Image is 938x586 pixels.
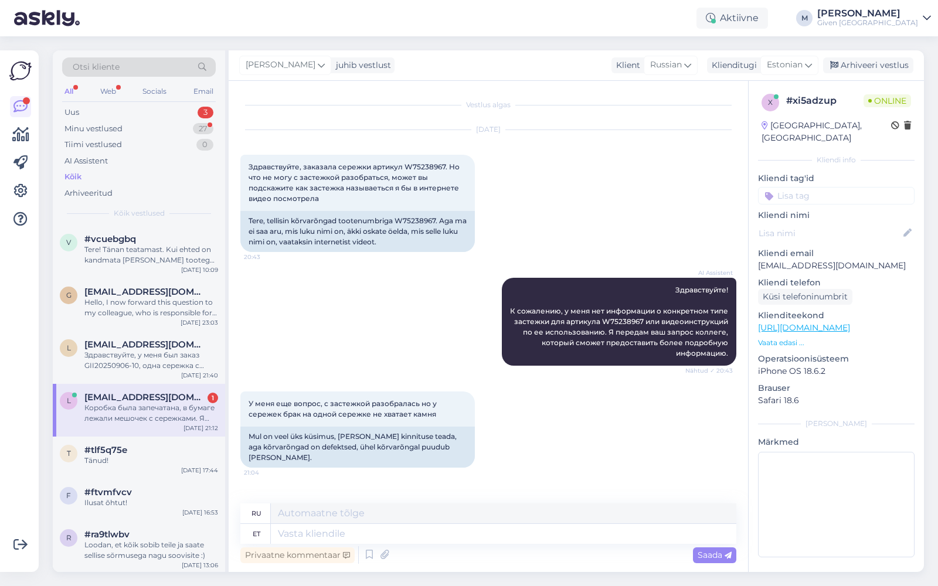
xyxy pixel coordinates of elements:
[252,503,261,523] div: ru
[246,59,315,71] span: [PERSON_NAME]
[786,94,864,108] div: # xi5adzup
[84,350,218,371] div: Здравствуйте, у меня был заказ GII20250906-10, одна сережка с браком у нее отсуствует камень и не...
[249,399,439,418] span: У меня еще вопрос, с застежкой разобралась но у сережек брак на одной сережке не хватает камня
[9,60,32,82] img: Askly Logo
[84,445,127,455] span: #tlf5q75e
[758,247,915,260] p: Kliendi email
[182,561,218,570] div: [DATE] 13:06
[698,550,732,560] span: Saada
[758,338,915,348] p: Vaata edasi ...
[73,61,120,73] span: Otsi kliente
[84,392,206,403] span: lera180692@gmail.com
[181,265,218,274] div: [DATE] 10:09
[758,277,915,289] p: Kliendi telefon
[84,529,130,540] span: #ra9tlwbv
[758,322,850,333] a: [URL][DOMAIN_NAME]
[650,59,682,71] span: Russian
[64,171,81,183] div: Kõik
[64,107,79,118] div: Uus
[253,524,260,544] div: et
[67,396,71,405] span: l
[758,209,915,222] p: Kliendi nimi
[240,211,475,252] div: Tere, tellisin kõrvarõngad tootenumbriga W75238967. Aga ma ei saa aru, mis luku nimi on, äkki osk...
[817,9,918,18] div: [PERSON_NAME]
[62,84,76,99] div: All
[84,455,218,466] div: Tänud!
[249,162,461,203] span: Здравствуйте, заказала сережки артикул W75238967. Но что не могу с застежкой разобраться, может в...
[331,59,391,71] div: juhib vestlust
[758,309,915,322] p: Klienditeekond
[823,57,913,73] div: Arhiveeri vestlus
[84,403,218,424] div: Коробка была запечатана, в бумаге лежали мешочек с сережками. Я заметила только когда померила. Ф...
[758,382,915,394] p: Brauser
[758,418,915,429] div: [PERSON_NAME]
[758,289,852,305] div: Küsi telefoninumbrit
[758,353,915,365] p: Operatsioonisüsteem
[84,287,206,297] span: g.matjuhhinaa@gmail.com
[767,59,803,71] span: Estonian
[510,285,730,357] span: Здравствуйте! К сожалению, у меня нет информации о конкретном типе застежки для артикула W7523896...
[66,491,71,500] span: f
[182,508,218,517] div: [DATE] 16:53
[84,234,136,244] span: #vcuebgbq
[84,540,218,561] div: Loodan, et kõik sobib teile ja saate sellise sõrmusega nagu soovisite :)
[758,172,915,185] p: Kliendi tag'id
[66,533,72,542] span: r
[181,466,218,475] div: [DATE] 17:44
[193,123,213,135] div: 27
[67,449,71,458] span: t
[84,487,132,498] span: #ftvmfvcv
[817,18,918,28] div: Given [GEOGRAPHIC_DATA]
[84,244,218,265] div: Tere! Tänan teatamast. Kui ehted on kandmata [PERSON_NAME] tootega on korras, siis saame teile ne...
[240,100,736,110] div: Vestlus algas
[114,208,165,219] span: Kõik vestlused
[240,427,475,468] div: Mul on veel üks küsimus, [PERSON_NAME] kinnituse teada, aga kõrvarõngad on defektsed, ühel kõrvar...
[183,424,218,432] div: [DATE] 21:12
[696,8,768,29] div: Aktiivne
[64,155,108,167] div: AI Assistent
[98,84,118,99] div: Web
[191,84,216,99] div: Email
[240,124,736,135] div: [DATE]
[244,468,288,477] span: 21:04
[64,139,122,151] div: Tiimi vestlused
[208,393,218,403] div: 1
[244,253,288,261] span: 20:43
[758,365,915,377] p: iPhone OS 18.6.2
[611,59,640,71] div: Klient
[796,10,813,26] div: M
[817,9,931,28] a: [PERSON_NAME]Given [GEOGRAPHIC_DATA]
[66,291,72,299] span: g
[864,94,911,107] span: Online
[758,260,915,272] p: [EMAIL_ADDRESS][DOMAIN_NAME]
[67,343,71,352] span: l
[758,394,915,407] p: Safari 18.6
[762,120,891,144] div: [GEOGRAPHIC_DATA], [GEOGRAPHIC_DATA]
[84,339,206,350] span: lera180692@gmail.com
[66,238,71,247] span: v
[84,498,218,508] div: Ilusat õhtut!
[759,227,901,240] input: Lisa nimi
[84,297,218,318] div: Hello, I now forward this question to my colleague, who is responsible for this. The reply will b...
[64,188,113,199] div: Arhiveeritud
[240,547,355,563] div: Privaatne kommentaar
[181,318,218,327] div: [DATE] 23:03
[64,123,123,135] div: Minu vestlused
[707,59,757,71] div: Klienditugi
[758,436,915,448] p: Märkmed
[768,98,773,107] span: x
[196,139,213,151] div: 0
[198,107,213,118] div: 3
[181,371,218,380] div: [DATE] 21:40
[685,366,733,375] span: Nähtud ✓ 20:43
[689,268,733,277] span: AI Assistent
[758,155,915,165] div: Kliendi info
[140,84,169,99] div: Socials
[758,187,915,205] input: Lisa tag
